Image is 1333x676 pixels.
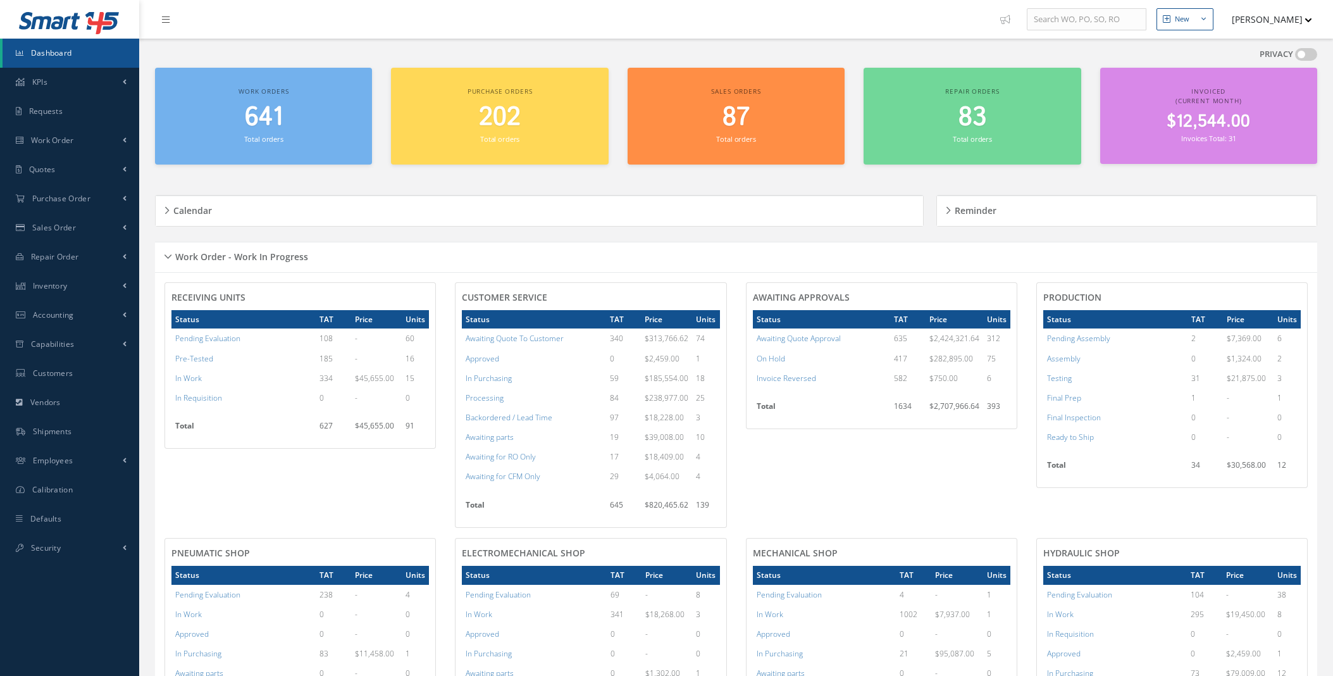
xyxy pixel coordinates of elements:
[1043,548,1301,559] h4: HYDRAULIC SHOP
[645,432,684,442] span: $39,008.00
[929,333,979,344] span: $2,424,321.64
[316,624,351,644] td: 0
[33,426,72,437] span: Shipments
[1226,629,1229,639] span: -
[466,412,552,423] a: Backordered / Lead Time
[1187,329,1223,348] td: 2
[466,451,536,462] a: Awaiting for RO Only
[645,589,648,600] span: -
[351,310,402,329] th: Price
[402,368,429,388] td: 15
[1223,310,1274,329] th: Price
[692,624,719,644] td: 0
[316,416,351,442] td: 627
[896,585,932,604] td: 4
[606,310,642,329] th: TAT
[1187,624,1222,644] td: 0
[1191,87,1225,96] span: Invoiced
[402,566,429,584] th: Units
[479,99,521,135] span: 202
[31,339,75,349] span: Capabilities
[953,134,992,144] small: Total orders
[402,349,429,368] td: 16
[355,609,357,620] span: -
[355,648,394,659] span: $11,458.00
[466,432,514,442] a: Awaiting parts
[1227,412,1229,423] span: -
[1100,68,1317,164] a: Invoiced (Current Month) $12,544.00 Invoices Total: 31
[355,420,394,431] span: $45,655.00
[1227,373,1266,384] span: $21,875.00
[1175,96,1242,105] span: (Current Month)
[466,373,512,384] a: In Purchasing
[1187,566,1222,584] th: TAT
[692,644,719,663] td: 0
[929,373,958,384] span: $750.00
[462,292,719,303] h4: CUSTOMER SERVICE
[32,222,76,233] span: Sales Order
[757,648,803,659] a: In Purchasing
[402,604,429,624] td: 0
[896,644,932,663] td: 21
[757,589,822,600] a: Pending Evaluation
[239,87,288,96] span: Work orders
[929,353,973,364] span: $282,895.00
[1043,456,1187,481] th: Total
[983,368,1010,388] td: 6
[890,329,926,348] td: 635
[316,566,351,584] th: TAT
[1226,589,1229,600] span: -
[1274,624,1301,644] td: 0
[1047,333,1110,344] a: Pending Assembly
[1274,329,1301,348] td: 6
[607,604,642,624] td: 341
[753,397,890,422] th: Total
[1047,412,1101,423] a: Final Inspection
[1047,432,1094,442] a: Ready to Ship
[711,87,760,96] span: Sales orders
[1226,648,1261,659] span: $2,459.00
[896,624,932,644] td: 0
[466,353,499,364] a: Approved
[402,644,429,663] td: 1
[355,353,357,364] span: -
[466,471,540,482] a: Awaiting for CFM Only
[402,310,429,329] th: Units
[1187,388,1223,408] td: 1
[171,292,429,303] h4: RECEIVING UNITS
[645,451,684,462] span: $18,409.00
[1043,292,1301,303] h4: PRODUCTION
[607,624,642,644] td: 0
[692,566,719,584] th: Units
[692,604,719,624] td: 3
[645,471,679,482] span: $4,064.00
[33,280,68,291] span: Inventory
[607,585,642,604] td: 69
[32,193,90,204] span: Purchase Order
[33,310,74,320] span: Accounting
[645,629,648,639] span: -
[170,201,212,216] h5: Calendar
[171,548,429,559] h4: PNEUMATIC SHOP
[1226,609,1265,620] span: $19,450.00
[1227,353,1262,364] span: $1,324.00
[175,589,240,600] a: Pending Evaluation
[316,368,351,388] td: 334
[606,368,642,388] td: 59
[945,87,999,96] span: Repair orders
[175,333,240,344] a: Pending Evaluation
[1043,566,1187,584] th: Status
[606,427,642,447] td: 19
[1227,392,1229,403] span: -
[926,310,983,329] th: Price
[864,68,1081,165] a: Repair orders 83 Total orders
[607,644,642,663] td: 0
[1187,408,1223,427] td: 0
[1227,333,1262,344] span: $7,369.00
[3,39,139,68] a: Dashboard
[316,349,351,368] td: 185
[1187,349,1223,368] td: 0
[642,566,692,584] th: Price
[175,392,222,403] a: In Requisition
[462,496,605,521] th: Total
